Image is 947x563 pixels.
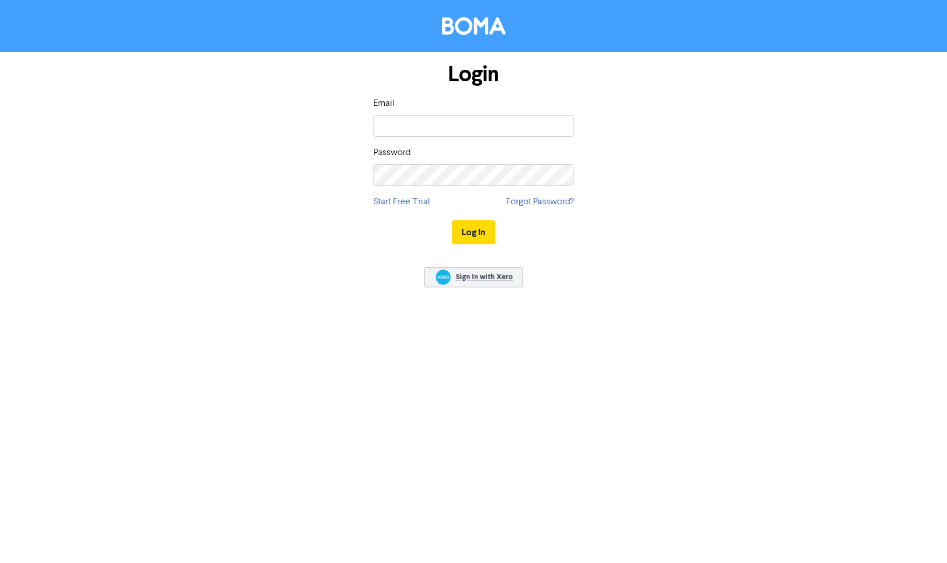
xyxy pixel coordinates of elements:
[890,508,947,563] div: Widget de chat
[436,269,451,285] img: Xero logo
[506,195,574,209] a: Forgot Password?
[373,61,574,88] h1: Login
[452,220,495,244] button: Log In
[373,97,395,110] label: Email
[424,267,523,287] a: Sign In with Xero
[456,272,513,282] span: Sign In with Xero
[442,17,506,35] img: BOMA Logo
[373,195,430,209] a: Start Free Trial
[890,508,947,563] iframe: Chat Widget
[373,146,411,160] label: Password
